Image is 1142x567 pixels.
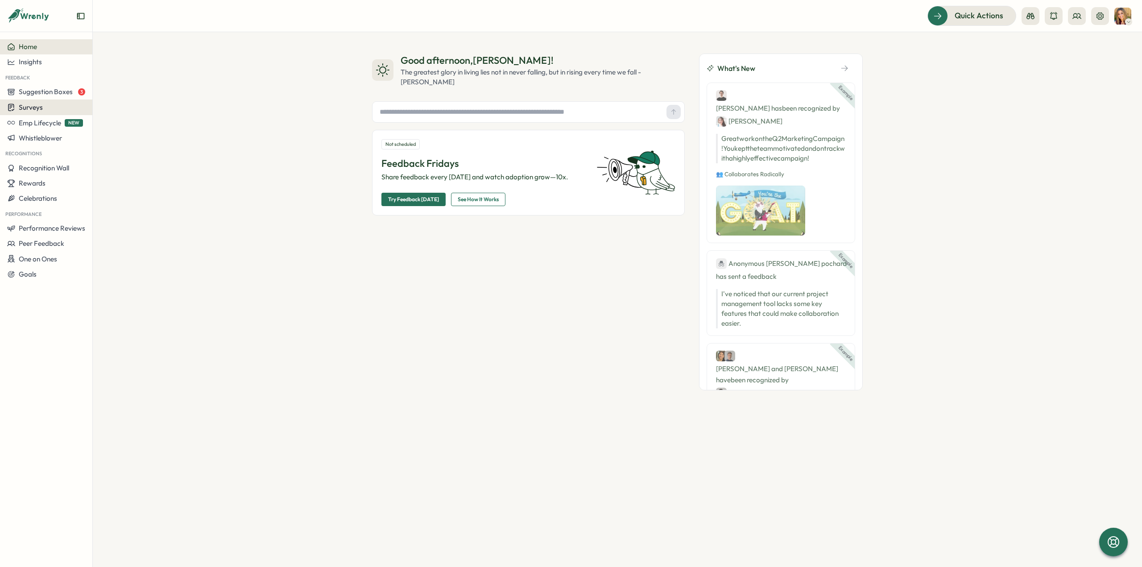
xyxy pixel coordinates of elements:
[65,119,83,127] span: NEW
[955,10,1003,21] span: Quick Actions
[724,351,735,361] img: Jack
[78,88,85,95] span: 3
[381,193,446,206] button: Try Feedback [DATE]
[19,255,57,263] span: One on Ones
[716,387,782,398] div: [PERSON_NAME]
[716,351,727,361] img: Cassie
[19,164,69,172] span: Recognition Wall
[716,116,782,127] div: [PERSON_NAME]
[19,239,64,248] span: Peer Feedback
[716,258,847,269] div: Anonymous [PERSON_NAME] pochard
[19,103,43,112] span: Surveys
[19,58,42,66] span: Insights
[716,258,846,282] div: has sent a feedback
[381,172,586,182] p: Share feedback every [DATE] and watch adoption grow—10x.
[1114,8,1131,25] img: Tarin O'Neill
[401,54,685,67] div: Good afternoon , [PERSON_NAME] !
[721,289,846,328] p: I've noticed that our current project management tool lacks some key features that could make col...
[716,134,846,163] p: Great work on the Q2 Marketing Campaign! You kept the team motivated and on track with a highly e...
[19,179,46,187] span: Rewards
[19,194,57,203] span: Celebrations
[19,119,61,127] span: Emp Lifecycle
[716,170,846,178] p: 👥 Collaborates Radically
[716,90,846,127] div: [PERSON_NAME] has been recognized by
[19,134,62,142] span: Whistleblower
[388,193,439,206] span: Try Feedback [DATE]
[401,67,685,87] div: The greatest glory in living lies not in never falling, but in rising every time we fall - [PERSO...
[716,351,846,398] div: [PERSON_NAME] and [PERSON_NAME] have been recognized by
[19,42,37,51] span: Home
[927,6,1016,25] button: Quick Actions
[716,116,727,127] img: Jane
[716,90,727,101] img: Ben
[381,139,420,149] div: Not scheduled
[76,12,85,21] button: Expand sidebar
[717,63,755,74] span: What's New
[19,224,85,232] span: Performance Reviews
[19,270,37,278] span: Goals
[716,186,805,236] img: Recognition Image
[716,388,727,398] img: Carlos
[381,157,586,170] p: Feedback Fridays
[451,193,505,206] button: See How It Works
[19,87,73,96] span: Suggestion Boxes
[458,193,499,206] span: See How It Works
